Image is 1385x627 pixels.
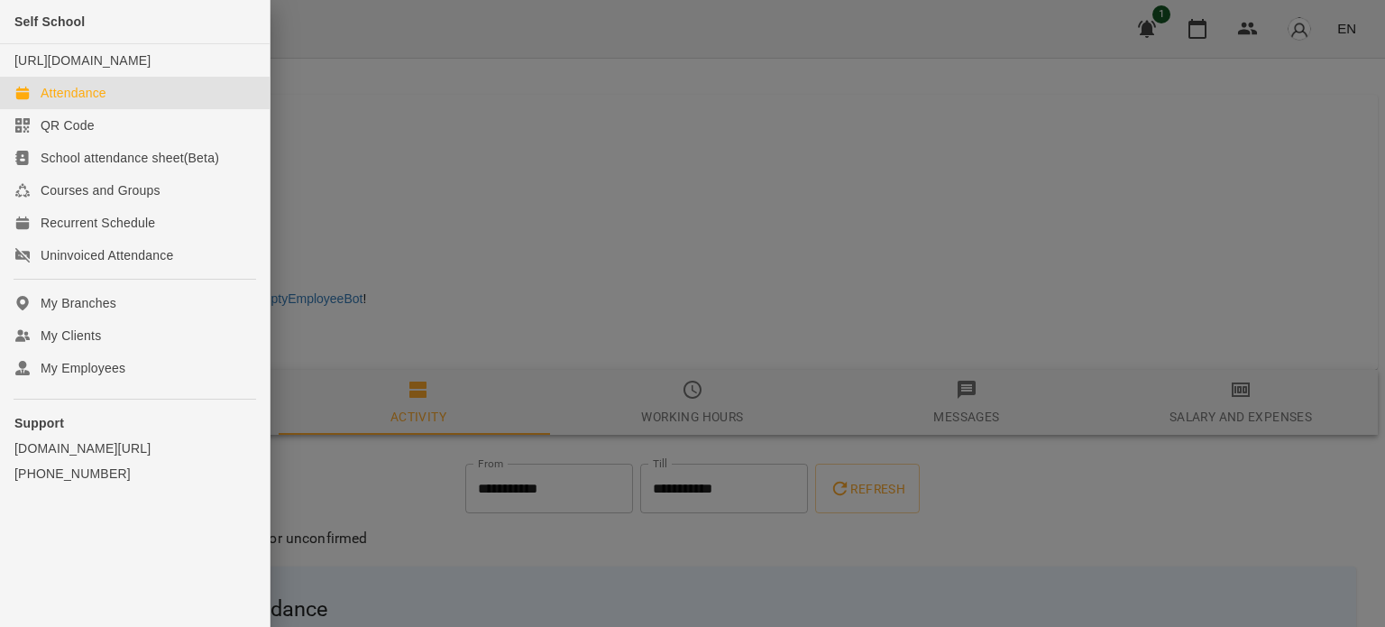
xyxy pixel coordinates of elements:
div: My Clients [41,327,101,345]
div: My Employees [41,359,125,377]
a: [DOMAIN_NAME][URL] [14,439,255,457]
div: Recurrent Schedule [41,214,155,232]
a: [URL][DOMAIN_NAME] [14,53,151,68]
a: [PHONE_NUMBER] [14,465,255,483]
div: Attendance [41,84,106,102]
p: Support [14,414,255,432]
div: QR Code [41,116,95,134]
div: School attendance sheet(Beta) [41,149,219,167]
span: Self School [14,14,85,29]
div: Uninvoiced Attendance [41,246,173,264]
div: My Branches [41,294,116,312]
div: Courses and Groups [41,181,161,199]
